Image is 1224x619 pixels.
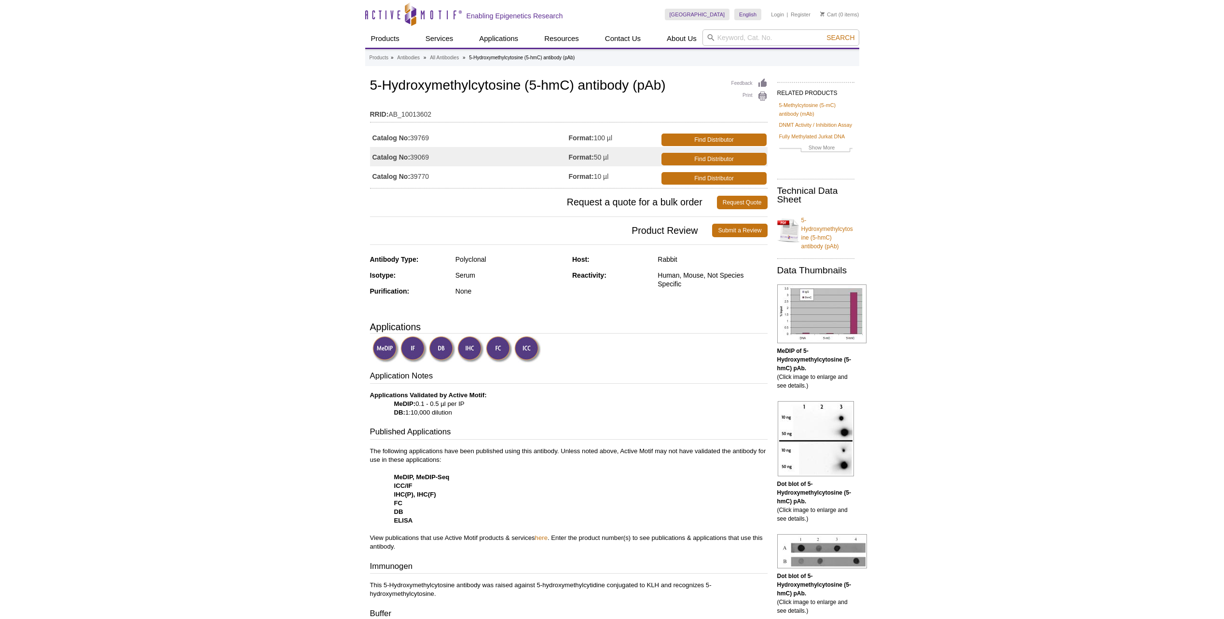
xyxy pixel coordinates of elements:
[370,561,768,574] h3: Immunogen
[538,29,585,48] a: Resources
[400,336,427,363] img: Immunofluorescence Validated
[394,491,436,498] strong: IHC(P), IHC(F)
[661,134,766,146] a: Find Distributor
[777,572,854,615] p: (Click image to enlarge and see details.)
[372,134,411,142] strong: Catalog No:
[370,287,410,295] strong: Purification:
[370,196,717,209] span: Request a quote for a bulk order
[771,11,784,18] a: Login
[572,271,606,279] strong: Reactivity:
[535,534,548,541] a: here
[394,499,403,507] strong: FC
[777,573,851,597] b: Dot blot of 5-Hydroxymethylcytosine (5-hmC) pAb.
[778,401,854,476] img: 5-Hydroxymethylcytosine (5-hmC) antibody (pAb) tested by dot blot analysis.
[658,255,767,264] div: Rabbit
[779,121,853,129] a: DNMT Activity / Inhibition Assay
[777,82,854,99] h2: RELATED PRODUCTS
[661,172,766,185] a: Find Distributor
[370,256,419,263] strong: Antibody Type:
[370,110,389,119] strong: RRID:
[572,256,590,263] strong: Host:
[661,29,702,48] a: About Us
[370,104,768,120] td: AB_10013602
[569,134,594,142] strong: Format:
[777,187,854,204] h2: Technical Data Sheet
[569,153,594,161] strong: Format:
[370,166,569,186] td: 39770
[777,481,851,505] b: Dot blot of 5-Hydroxymethylcytosine (5-hmC) pAb.
[486,336,512,363] img: Flow Cytometry Validated
[394,517,413,524] strong: ELISA
[791,11,811,18] a: Register
[467,12,563,20] h2: Enabling Epigenetics Research
[372,153,411,161] strong: Catalog No:
[455,287,565,296] div: None
[569,166,660,186] td: 10 µl
[514,336,541,363] img: Immunocytochemistry Validated
[777,480,854,523] p: (Click image to enlarge and see details.)
[370,370,768,384] h3: Application Notes
[370,447,768,551] p: The following applications have been published using this antibody. Unless noted above, Active Mo...
[394,409,405,416] strong: DB:
[777,534,867,568] img: 5-Hydroxymethylcytosine (5-hmC) antibody (pAb) tested by dot blot analysis.
[702,29,859,46] input: Keyword, Cat. No.
[731,78,768,89] a: Feedback
[658,271,767,288] div: Human, Mouse, Not Species Specific
[569,128,660,147] td: 100 µl
[661,153,766,165] a: Find Distributor
[820,12,825,16] img: Your Cart
[370,581,768,598] p: This 5-Hydroxymethylcytosine antibody was raised against 5-hydroxymethylcytidine conjugated to KL...
[370,54,388,62] a: Products
[430,54,459,62] a: All Antibodies
[370,78,768,94] h1: 5-Hydroxymethylcytosine (5-hmC) antibody (pAb)
[712,224,767,237] a: Submit a Review
[787,9,788,20] li: |
[394,508,403,515] strong: DB
[777,348,851,372] b: MeDIP of 5-Hydroxymethylcytosine (5-hmC) pAb.
[391,55,394,60] li: »
[734,9,761,20] a: English
[665,9,730,20] a: [GEOGRAPHIC_DATA]
[463,55,466,60] li: »
[820,9,859,20] li: (0 items)
[397,54,420,62] a: Antibodies
[370,128,569,147] td: 39769
[455,271,565,280] div: Serum
[779,143,853,154] a: Show More
[370,391,487,399] b: Applications Validated by Active Motif:
[569,172,594,181] strong: Format:
[372,172,411,181] strong: Catalog No:
[394,473,450,481] strong: MeDIP, MeDIP-Seq
[370,271,396,279] strong: Isotype:
[599,29,646,48] a: Contact Us
[429,336,455,363] img: Dot Blot Validated
[394,400,416,407] strong: MeDIP:
[473,29,524,48] a: Applications
[365,29,405,48] a: Products
[370,147,569,166] td: 39069
[469,55,575,60] li: 5-Hydroxymethylcytosine (5-hmC) antibody (pAb)
[824,33,857,42] button: Search
[424,55,426,60] li: »
[779,101,853,118] a: 5-Methylcytosine (5-mC) antibody (mAb)
[370,426,768,440] h3: Published Applications
[370,391,768,417] p: 0.1 - 0.5 µl per IP 1:10,000 dilution
[455,255,565,264] div: Polyclonal
[394,482,413,489] strong: ICC/IF
[779,132,845,141] a: Fully Methylated Jurkat DNA
[569,147,660,166] td: 50 µl
[777,266,854,275] h2: Data Thumbnails
[777,284,866,343] img: 5-Hydroxymethylcytosine (5-hmC) antibody (pAb) tested by MeDIP analysis.
[731,91,768,102] a: Print
[370,224,713,237] span: Product Review
[420,29,459,48] a: Services
[777,210,854,251] a: 5-Hydroxymethylcytosine (5-hmC) antibody (pAb)
[370,320,768,334] h3: Applications
[777,347,854,390] p: (Click image to enlarge and see details.)
[717,196,768,209] a: Request Quote
[372,336,399,363] img: Methyl-DNA Immunoprecipitation Validated
[820,11,837,18] a: Cart
[826,34,854,41] span: Search
[457,336,484,363] img: Immunohistochemistry Validated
